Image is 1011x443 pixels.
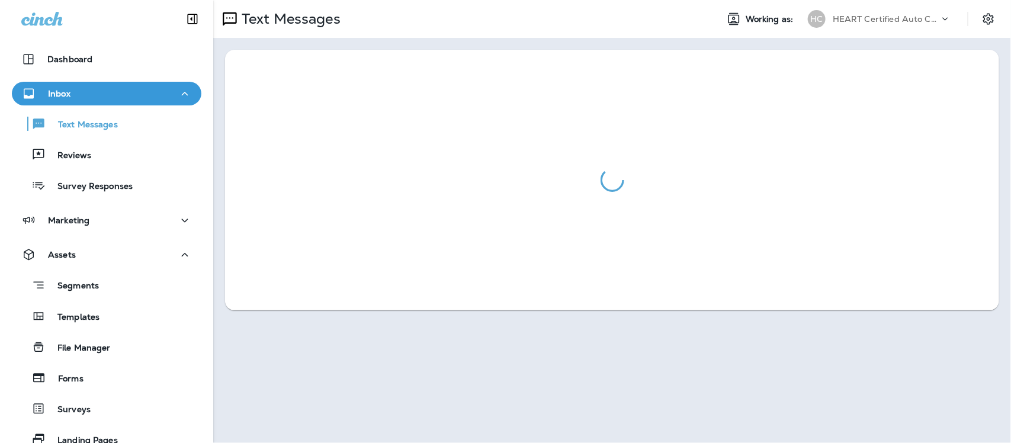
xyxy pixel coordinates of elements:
[237,10,341,28] p: Text Messages
[12,47,201,71] button: Dashboard
[833,14,939,24] p: HEART Certified Auto Care
[12,243,201,267] button: Assets
[12,304,201,329] button: Templates
[12,396,201,421] button: Surveys
[48,250,76,259] p: Assets
[46,181,133,192] p: Survey Responses
[12,142,201,167] button: Reviews
[12,111,201,136] button: Text Messages
[46,343,111,354] p: File Manager
[46,374,84,385] p: Forms
[12,208,201,232] button: Marketing
[46,405,91,416] p: Surveys
[12,365,201,390] button: Forms
[978,8,999,30] button: Settings
[12,82,201,105] button: Inbox
[46,281,99,293] p: Segments
[176,7,209,31] button: Collapse Sidebar
[48,89,70,98] p: Inbox
[12,173,201,198] button: Survey Responses
[46,120,118,131] p: Text Messages
[48,216,89,225] p: Marketing
[47,54,92,64] p: Dashboard
[808,10,826,28] div: HC
[746,14,796,24] span: Working as:
[46,150,91,162] p: Reviews
[12,335,201,359] button: File Manager
[12,272,201,298] button: Segments
[46,312,100,323] p: Templates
